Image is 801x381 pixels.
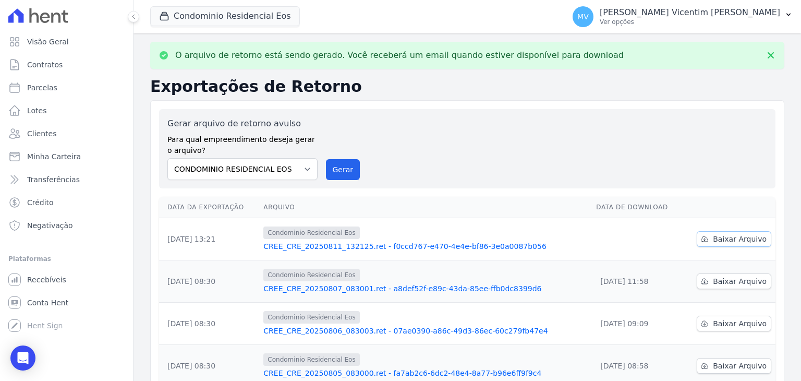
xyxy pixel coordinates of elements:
span: MV [577,13,589,20]
a: Baixar Arquivo [697,273,771,289]
div: Plataformas [8,253,125,265]
label: Para qual empreendimento deseja gerar o arquivo? [167,130,318,156]
span: Baixar Arquivo [713,318,767,329]
span: Transferências [27,174,80,185]
span: Contratos [27,59,63,70]
span: Crédito [27,197,54,208]
span: Clientes [27,128,56,139]
span: Baixar Arquivo [713,276,767,287]
a: CREE_CRE_20250811_132125.ret - f0ccd767-e470-4e4e-bf86-3e0a0087b056 [263,241,588,252]
a: CREE_CRE_20250805_083000.ret - fa7ab2c6-6dc2-48e4-8a77-b96e6ff9f9c4 [263,368,588,378]
th: Data da Exportação [159,197,259,218]
th: Data de Download [592,197,682,218]
span: Negativação [27,220,73,231]
span: Minha Carteira [27,151,81,162]
td: [DATE] 11:58 [592,260,682,303]
p: [PERSON_NAME] Vicentim [PERSON_NAME] [600,7,780,18]
th: Arquivo [259,197,592,218]
a: Crédito [4,192,129,213]
a: Clientes [4,123,129,144]
span: Lotes [27,105,47,116]
a: Transferências [4,169,129,190]
a: Baixar Arquivo [697,316,771,331]
a: Minha Carteira [4,146,129,167]
a: Visão Geral [4,31,129,52]
a: Conta Hent [4,292,129,313]
span: Baixar Arquivo [713,361,767,371]
a: CREE_CRE_20250806_083003.ret - 07ae0390-a86c-49d3-86ec-60c279fb47e4 [263,326,588,336]
span: Condominio Residencial Eos [263,311,359,324]
p: Ver opções [600,18,780,26]
a: Baixar Arquivo [697,358,771,374]
a: CREE_CRE_20250807_083001.ret - a8def52f-e89c-43da-85ee-ffb0dc8399d6 [263,283,588,294]
td: [DATE] 09:09 [592,303,682,345]
td: [DATE] 08:30 [159,303,259,345]
a: Lotes [4,100,129,121]
button: Gerar [326,159,360,180]
button: Condominio Residencial Eos [150,6,300,26]
td: [DATE] 08:30 [159,260,259,303]
span: Condominio Residencial Eos [263,353,359,366]
span: Recebíveis [27,275,66,285]
span: Conta Hent [27,297,68,308]
a: Baixar Arquivo [697,231,771,247]
a: Parcelas [4,77,129,98]
span: Parcelas [27,82,57,93]
button: MV [PERSON_NAME] Vicentim [PERSON_NAME] Ver opções [564,2,801,31]
span: Visão Geral [27,37,69,47]
p: O arquivo de retorno está sendo gerado. Você receberá um email quando estiver disponível para dow... [175,50,624,61]
span: Condominio Residencial Eos [263,227,359,239]
a: Contratos [4,54,129,75]
label: Gerar arquivo de retorno avulso [167,117,318,130]
span: Condominio Residencial Eos [263,269,359,281]
h2: Exportações de Retorno [150,77,784,96]
span: Baixar Arquivo [713,234,767,244]
a: Recebíveis [4,269,129,290]
a: Negativação [4,215,129,236]
div: Open Intercom Messenger [10,346,35,371]
td: [DATE] 13:21 [159,218,259,260]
